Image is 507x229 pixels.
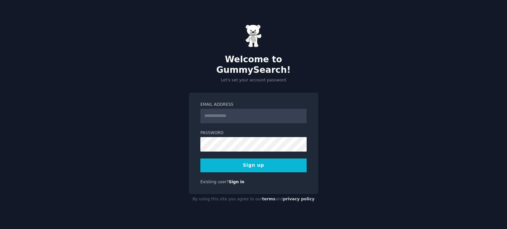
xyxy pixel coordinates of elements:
a: terms [262,197,275,201]
h2: Welcome to GummySearch! [189,54,318,75]
a: privacy policy [283,197,315,201]
div: By using this site you agree to our and [189,194,318,205]
span: Existing user? [200,180,229,184]
p: Let's set your account password [189,77,318,83]
a: Sign in [229,180,245,184]
button: Sign up [200,158,307,172]
img: Gummy Bear [245,24,262,47]
label: Password [200,130,307,136]
label: Email Address [200,102,307,108]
